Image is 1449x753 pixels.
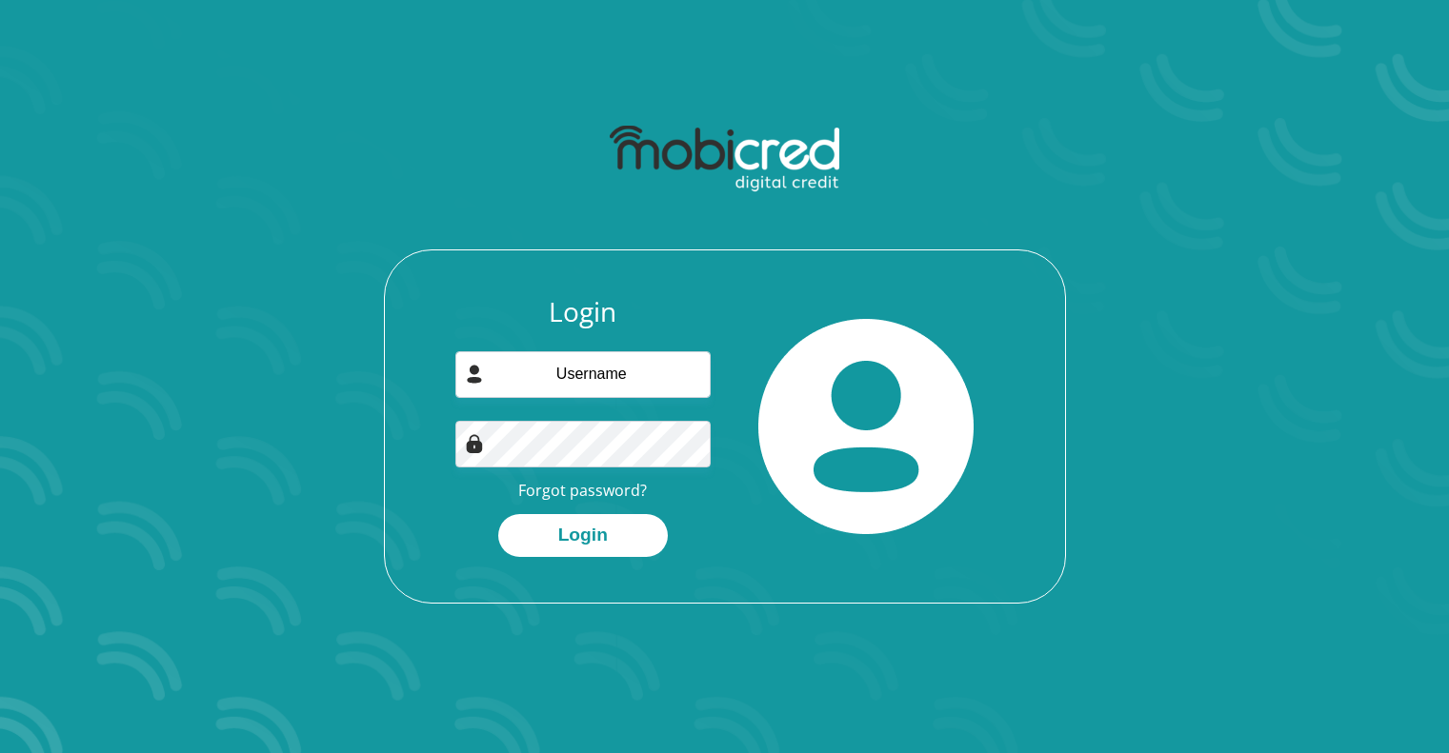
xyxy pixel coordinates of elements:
[518,480,647,501] a: Forgot password?
[610,126,839,192] img: mobicred logo
[465,365,484,384] img: user-icon image
[498,514,668,557] button: Login
[455,351,711,398] input: Username
[465,434,484,453] img: Image
[455,296,711,328] h3: Login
